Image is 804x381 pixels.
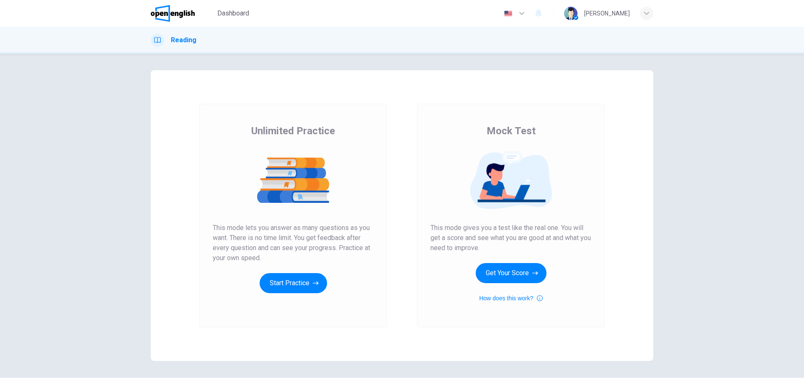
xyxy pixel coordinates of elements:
span: This mode gives you a test like the real one. You will get a score and see what you are good at a... [430,223,591,253]
button: Start Practice [260,273,327,293]
button: Get Your Score [476,263,546,283]
div: [PERSON_NAME] [584,8,630,18]
button: Dashboard [214,6,253,21]
button: How does this work? [479,293,542,303]
a: OpenEnglish logo [151,5,214,22]
img: en [503,10,513,17]
h1: Reading [171,35,196,45]
img: OpenEnglish logo [151,5,195,22]
span: Mock Test [487,124,536,138]
span: This mode lets you answer as many questions as you want. There is no time limit. You get feedback... [213,223,374,263]
span: Unlimited Practice [251,124,335,138]
img: Profile picture [564,7,577,20]
span: Dashboard [217,8,249,18]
